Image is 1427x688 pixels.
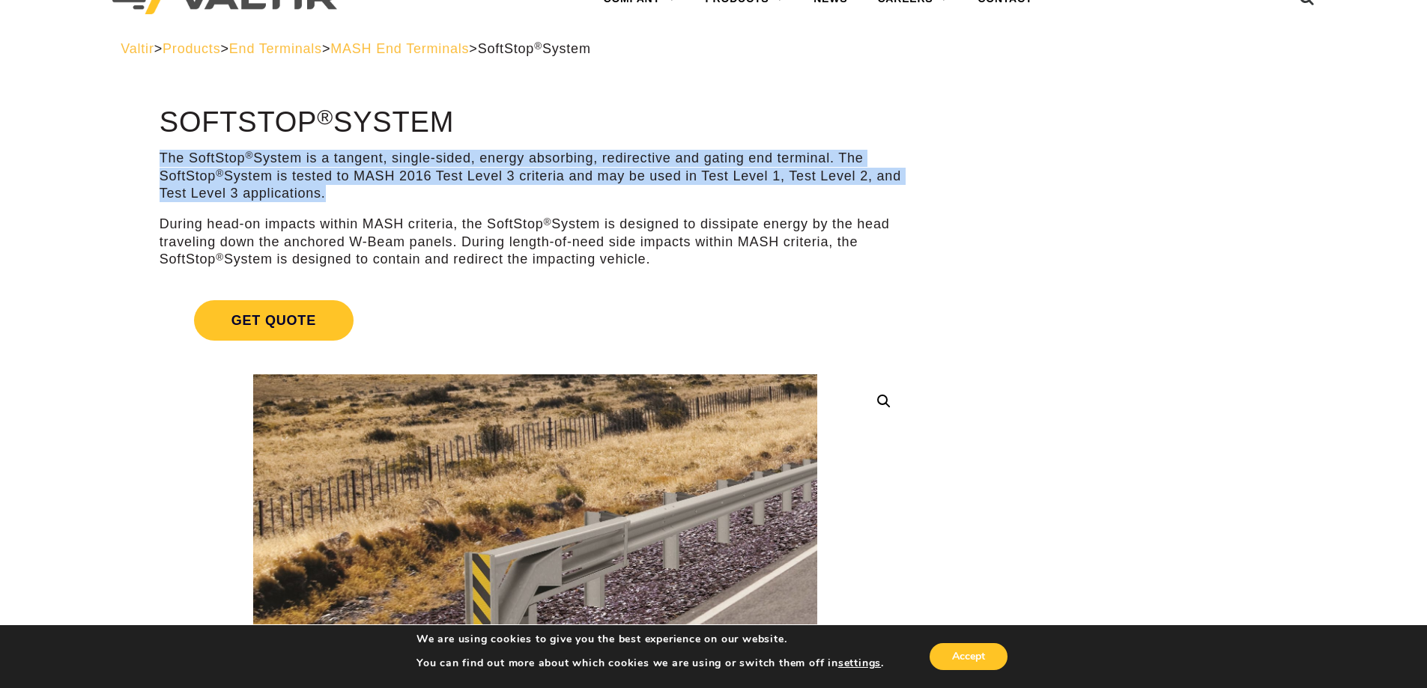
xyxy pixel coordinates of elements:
p: The SoftStop System is a tangent, single-sided, energy absorbing, redirective and gating end term... [160,150,911,202]
a: Products [163,41,220,56]
a: MASH End Terminals [330,41,469,56]
sup: ® [216,252,224,263]
button: settings [838,657,881,670]
a: End Terminals [229,41,322,56]
span: Get Quote [194,300,354,341]
a: Valtir [121,41,154,56]
p: We are using cookies to give you the best experience on our website. [416,633,884,646]
sup: ® [534,40,542,52]
sup: ® [544,216,552,228]
button: Accept [930,643,1008,670]
span: SoftStop System [478,41,591,56]
h1: SoftStop System [160,107,911,138]
sup: ® [245,150,253,161]
sup: ® [317,105,333,129]
p: During head-on impacts within MASH criteria, the SoftStop System is designed to dissipate energy ... [160,216,911,268]
p: You can find out more about which cookies we are using or switch them off in . [416,657,884,670]
a: Get Quote [160,282,911,359]
div: > > > > [121,40,1306,58]
sup: ® [216,168,224,179]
